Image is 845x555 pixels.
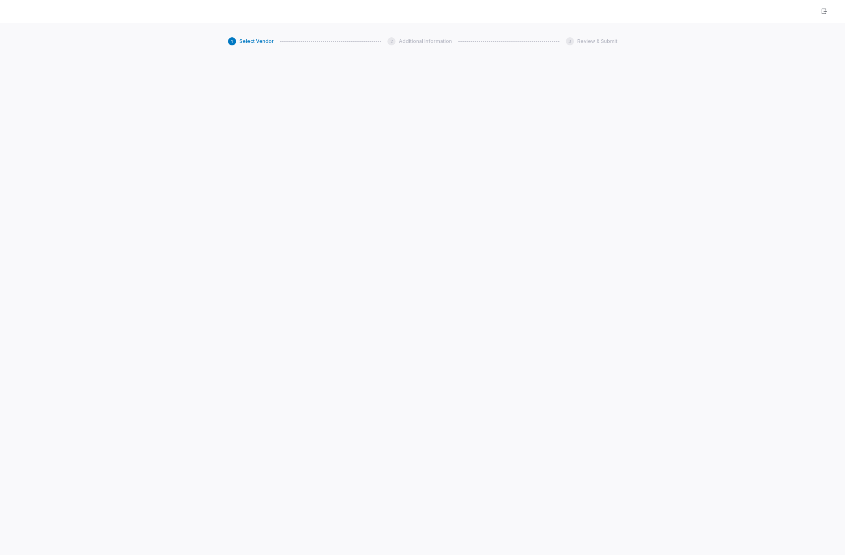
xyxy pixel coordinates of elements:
span: Additional Information [399,38,452,45]
span: Review & Submit [577,38,617,45]
span: Select Vendor [239,38,274,45]
div: 2 [387,37,396,45]
div: 3 [566,37,574,45]
div: 1 [228,37,236,45]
